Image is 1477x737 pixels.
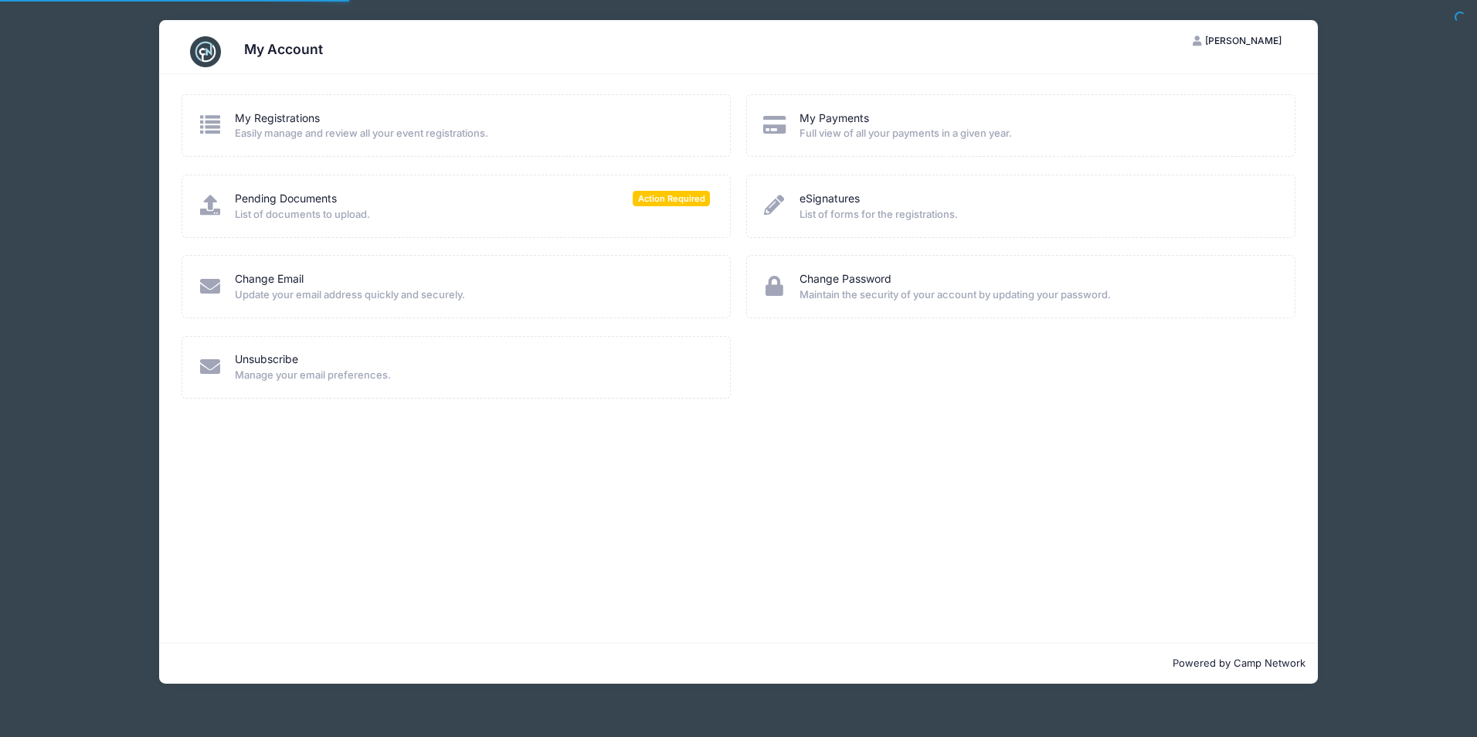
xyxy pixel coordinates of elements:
img: CampNetwork [190,36,221,67]
span: [PERSON_NAME] [1205,35,1282,46]
a: Change Password [800,271,891,287]
h3: My Account [244,41,323,57]
span: Manage your email preferences. [235,368,710,383]
button: [PERSON_NAME] [1180,28,1295,54]
a: Change Email [235,271,304,287]
span: List of forms for the registrations. [800,207,1275,222]
span: Easily manage and review all your event registrations. [235,126,710,141]
a: Unsubscribe [235,352,298,368]
span: Update your email address quickly and securely. [235,287,710,303]
p: Powered by Camp Network [171,656,1306,671]
a: My Payments [800,110,869,127]
a: eSignatures [800,191,860,207]
span: Action Required [633,191,710,205]
span: List of documents to upload. [235,207,710,222]
a: Pending Documents [235,191,337,207]
span: Maintain the security of your account by updating your password. [800,287,1275,303]
a: My Registrations [235,110,320,127]
span: Full view of all your payments in a given year. [800,126,1275,141]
